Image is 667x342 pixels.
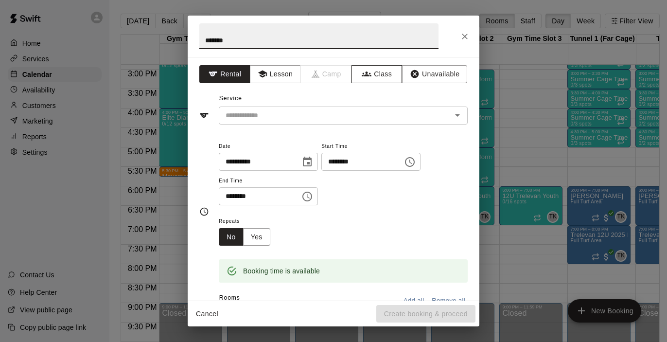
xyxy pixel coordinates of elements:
[192,305,223,323] button: Cancel
[219,215,278,228] span: Repeats
[429,293,468,308] button: Remove all
[219,95,242,102] span: Service
[219,228,270,246] div: outlined button group
[199,65,250,83] button: Rental
[298,152,317,172] button: Choose date, selected date is Aug 12, 2025
[456,28,474,45] button: Close
[398,293,429,308] button: Add all
[451,108,464,122] button: Open
[402,65,467,83] button: Unavailable
[199,110,209,120] svg: Service
[298,187,317,206] button: Choose time, selected time is 9:00 PM
[301,65,352,83] span: Camps can only be created in the Services page
[321,140,421,153] span: Start Time
[199,207,209,216] svg: Timing
[250,65,301,83] button: Lesson
[400,152,420,172] button: Choose time, selected time is 8:00 PM
[243,228,270,246] button: Yes
[219,175,318,188] span: End Time
[219,140,318,153] span: Date
[351,65,403,83] button: Class
[219,228,244,246] button: No
[219,294,240,301] span: Rooms
[243,262,320,280] div: Booking time is available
